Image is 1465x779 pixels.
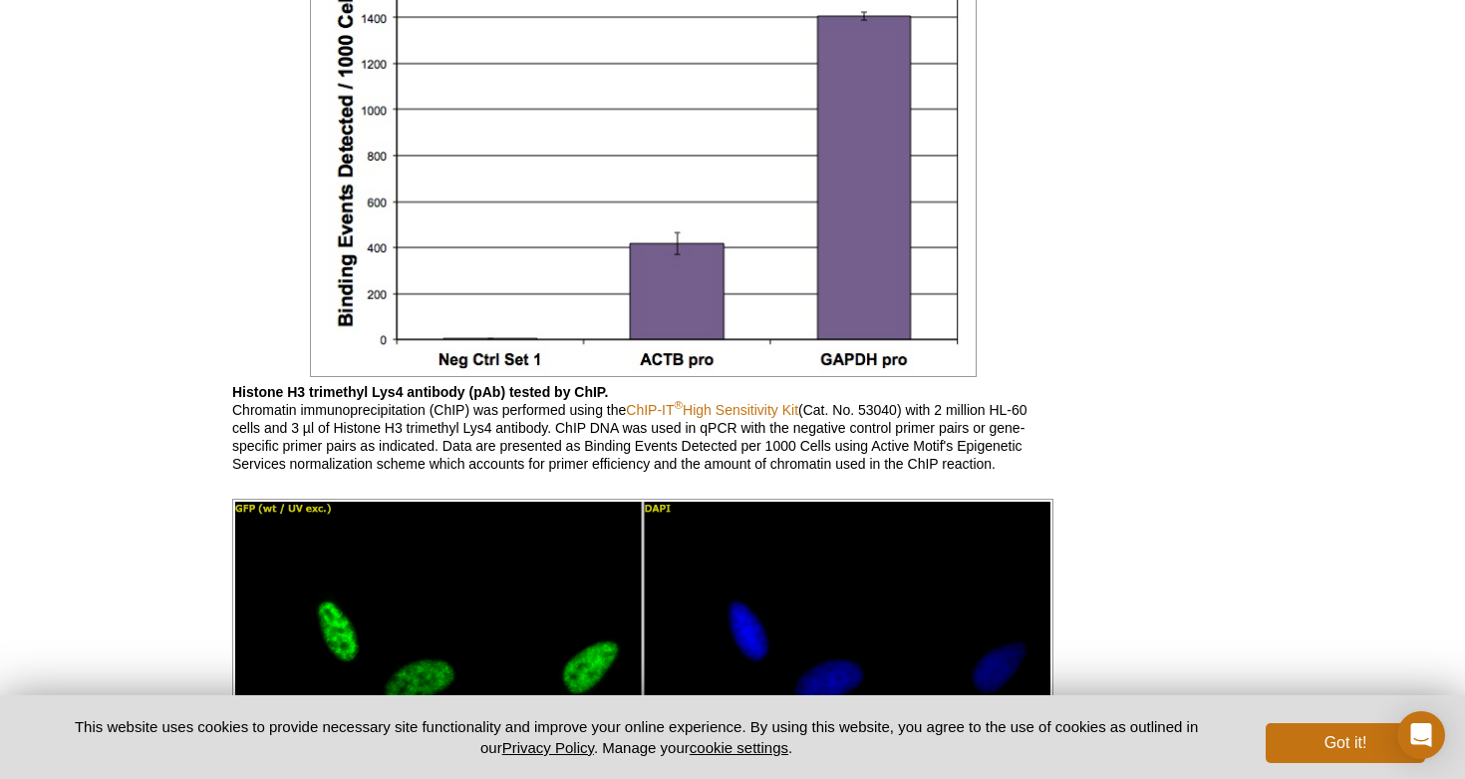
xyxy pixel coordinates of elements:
[1266,723,1425,763] button: Got it!
[502,739,594,756] a: Privacy Policy
[626,402,798,418] a: ChIP-IT®High Sensitivity Kit
[1397,711,1445,759] div: Open Intercom Messenger
[232,383,1053,473] p: Chromatin immunoprecipitation (ChIP) was performed using the (Cat. No. 53040) with 2 million HL-6...
[232,384,608,400] b: Histone H3 trimethyl Lys4 antibody (pAb) tested by ChIP.
[675,398,684,411] sup: ®
[690,739,788,756] button: cookie settings
[40,716,1233,758] p: This website uses cookies to provide necessary site functionality and improve your online experie...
